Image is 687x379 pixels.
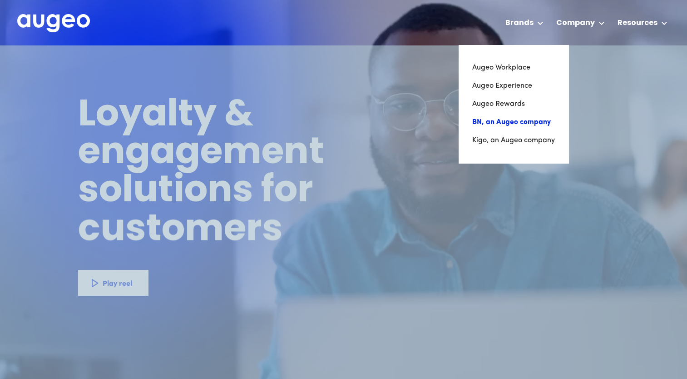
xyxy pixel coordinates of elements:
[459,45,568,163] nav: Brands
[472,131,555,150] a: Kigo, an Augeo company
[17,14,90,33] a: home
[472,77,555,95] a: Augeo Experience
[505,18,534,29] div: Brands
[472,113,555,131] a: BN, an Augeo company
[618,18,657,29] div: Resources
[472,59,555,77] a: Augeo Workplace
[556,18,595,29] div: Company
[17,14,90,33] img: Augeo's full logo in white.
[472,95,555,113] a: Augeo Rewards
